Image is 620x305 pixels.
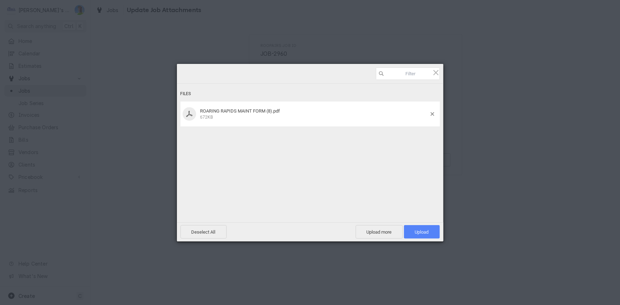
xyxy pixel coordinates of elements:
span: Deselect All [180,225,227,239]
span: Upload [415,229,429,235]
span: Upload [404,225,440,239]
span: ROARING RAPIDS MAINT FORM (8).pdf [200,108,280,114]
span: Upload more [356,225,403,239]
span: Click here or hit ESC to close picker [432,69,440,76]
input: Filter [376,67,440,80]
div: Files [180,87,440,100]
span: 672KB [200,115,213,120]
div: ROARING RAPIDS MAINT FORM (8).pdf [198,108,431,120]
